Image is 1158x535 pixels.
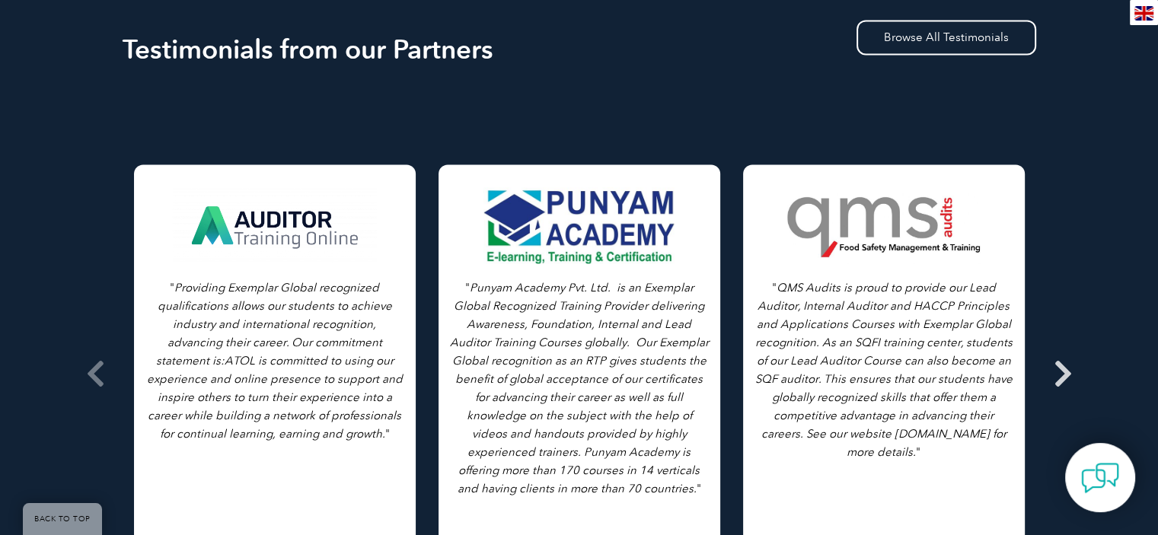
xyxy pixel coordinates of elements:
img: en [1134,6,1153,21]
img: contact-chat.png [1081,459,1119,497]
p: " " [145,279,404,443]
i: Punyam Academy Pvt. Ltd. is an Exemplar Global Recognized Training Provider delivering Awareness,... [450,281,709,495]
h2: Testimonials from our Partners [123,37,1036,62]
em: ATOL is committed to using our experience and online presence to support and inspire others to tu... [147,354,403,441]
p: " " [754,279,1013,461]
a: Browse All Testimonials [857,20,1036,55]
a: BACK TO TOP [23,503,102,535]
p: " " [450,279,709,498]
i: Providing Exemplar Global recognized qualifications allows our students to achieve industry and i... [147,281,403,441]
i: QMS Audits is proud to provide our Lead Auditor, Internal Auditor and HACCP Principles and Applic... [755,281,1013,459]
